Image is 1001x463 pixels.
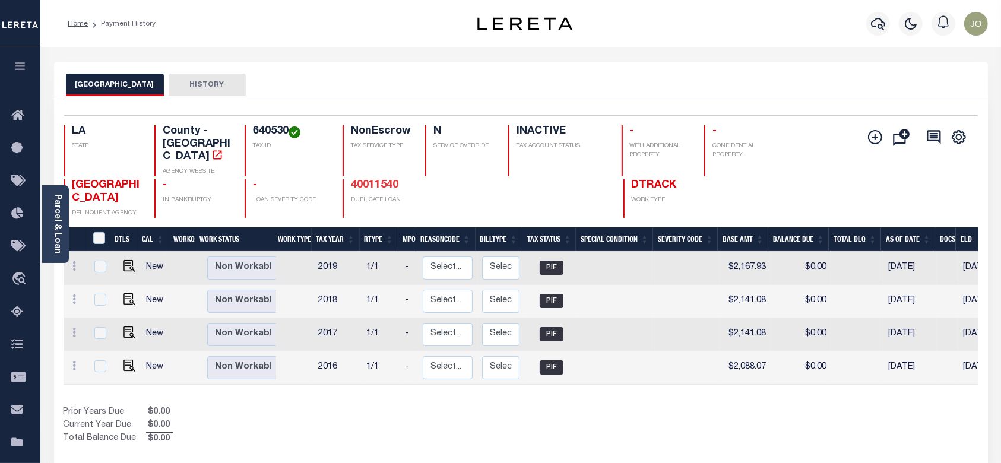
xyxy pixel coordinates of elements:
td: 2017 [313,318,362,351]
td: New [141,318,175,351]
td: 1/1 [362,318,400,351]
th: Total DLQ: activate to sort column ascending [829,227,881,252]
th: BillType: activate to sort column ascending [476,227,522,252]
span: - [630,126,634,137]
p: AGENCY WEBSITE [163,167,230,176]
span: PIF [540,294,563,308]
img: logo-dark.svg [477,17,572,30]
span: PIF [540,360,563,375]
h4: County - [GEOGRAPHIC_DATA] [163,125,230,164]
li: Payment History [88,18,156,29]
td: Total Balance Due [64,432,146,445]
td: 1/1 [362,285,400,318]
td: - [400,351,418,385]
p: TAX SERVICE TYPE [351,142,411,151]
td: Current Year Due [64,419,146,432]
th: Severity Code: activate to sort column ascending [653,227,718,252]
td: - [400,318,418,351]
span: [GEOGRAPHIC_DATA] [72,180,140,204]
th: Tax Year: activate to sort column ascending [312,227,360,252]
td: $0.00 [771,351,831,385]
span: - [253,180,257,191]
p: WITH ADDITIONAL PROPERTY [630,142,690,160]
p: CONFIDENTIAL PROPERTY [712,142,780,160]
td: - [400,252,418,285]
td: Prior Years Due [64,406,146,419]
button: [GEOGRAPHIC_DATA] [66,74,164,96]
th: Docs [935,227,956,252]
td: $2,141.08 [720,318,771,351]
td: [DATE] [883,285,937,318]
th: Tax Status: activate to sort column ascending [522,227,576,252]
td: 2016 [313,351,362,385]
th: Balance Due: activate to sort column ascending [768,227,829,252]
td: $2,167.93 [720,252,771,285]
td: - [400,285,418,318]
span: $0.00 [146,406,173,419]
th: ReasonCode: activate to sort column ascending [416,227,476,252]
td: New [141,252,175,285]
td: $2,141.08 [720,285,771,318]
td: [DATE] [883,318,937,351]
th: DTLS [110,227,138,252]
td: 1/1 [362,252,400,285]
th: &nbsp; [86,227,110,252]
th: Special Condition: activate to sort column ascending [576,227,653,252]
h4: INACTIVE [517,125,607,138]
td: 1/1 [362,351,400,385]
th: MPO [398,227,416,252]
td: New [141,351,175,385]
th: &nbsp;&nbsp;&nbsp;&nbsp;&nbsp;&nbsp;&nbsp;&nbsp;&nbsp;&nbsp; [64,227,86,252]
p: TAX ID [253,142,328,151]
span: $0.00 [146,433,173,446]
span: $0.00 [146,419,173,432]
h4: 640530 [253,125,328,138]
td: 2018 [313,285,362,318]
th: RType: activate to sort column ascending [360,227,398,252]
td: 2019 [313,252,362,285]
p: TAX ACCOUNT STATUS [517,142,607,151]
th: As of Date: activate to sort column ascending [881,227,935,252]
span: DTRACK [632,180,677,191]
td: $0.00 [771,285,831,318]
img: svg+xml;base64,PHN2ZyB4bWxucz0iaHR0cDovL3d3dy53My5vcmcvMjAwMC9zdmciIHBvaW50ZXItZXZlbnRzPSJub25lIi... [964,12,988,36]
th: CAL: activate to sort column ascending [138,227,169,252]
p: DUPLICATE LOAN [351,196,496,205]
button: HISTORY [169,74,246,96]
td: [DATE] [883,252,937,285]
span: - [163,180,167,191]
h4: LA [72,125,140,138]
h4: NonEscrow [351,125,411,138]
p: WORK TYPE [632,196,699,205]
td: $0.00 [771,318,831,351]
th: WorkQ [169,227,195,252]
span: PIF [540,261,563,275]
p: STATE [72,142,140,151]
td: $2,088.07 [720,351,771,385]
th: Work Type [274,227,312,252]
p: SERVICE OVERRIDE [433,142,493,151]
td: $0.00 [771,252,831,285]
i: travel_explore [11,272,30,287]
th: Base Amt: activate to sort column ascending [718,227,768,252]
p: DELINQUENT AGENCY [72,209,140,218]
a: 40011540 [351,180,398,191]
a: Parcel & Loan [53,194,61,254]
a: Home [68,20,88,27]
p: LOAN SEVERITY CODE [253,196,328,205]
td: [DATE] [883,351,937,385]
span: - [712,126,717,137]
h4: N [433,125,493,138]
td: New [141,285,175,318]
span: PIF [540,327,563,341]
p: IN BANKRUPTCY [163,196,230,205]
th: Work Status [195,227,276,252]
